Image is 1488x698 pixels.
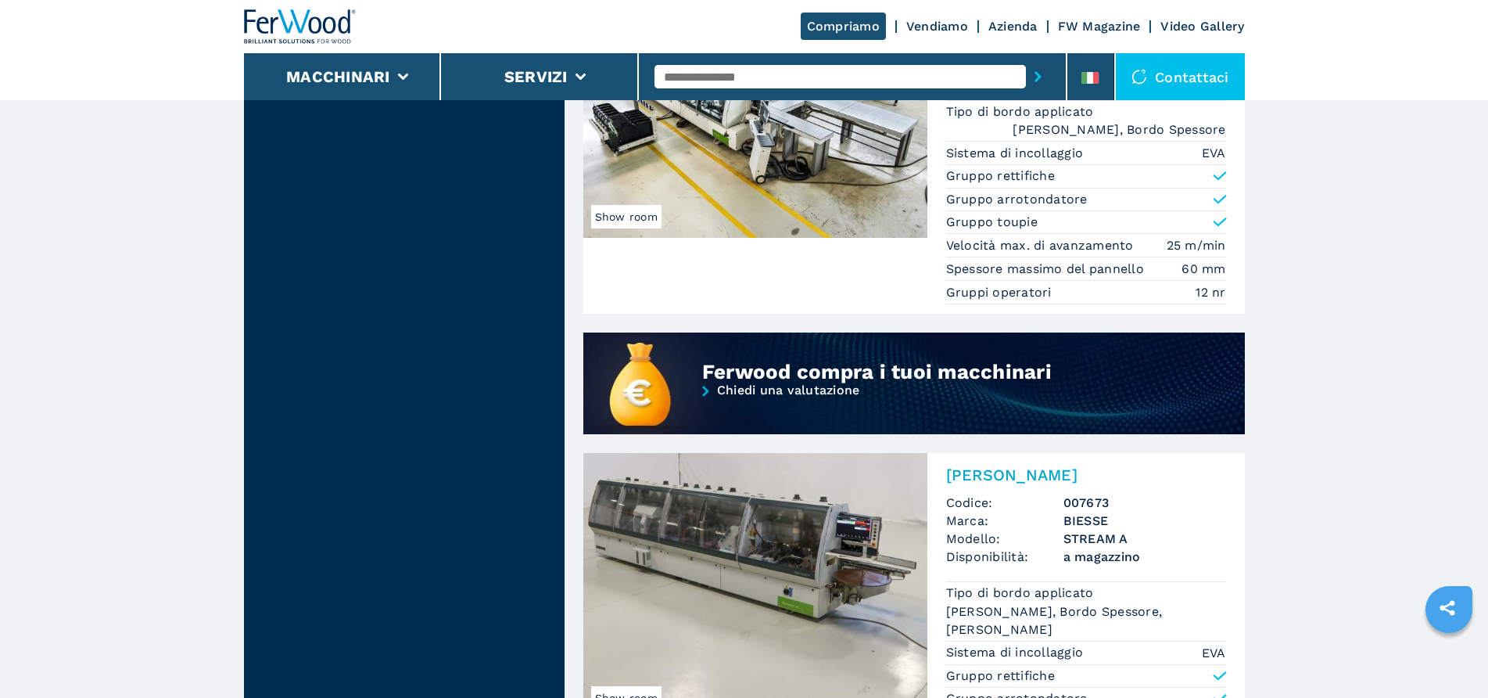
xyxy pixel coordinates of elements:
[946,191,1088,208] p: Gruppo arrotondatore
[946,214,1038,231] p: Gruppo toupie
[946,284,1056,301] p: Gruppi operatori
[946,530,1063,548] span: Modello:
[1131,69,1147,85] img: Contattaci
[906,19,968,34] a: Vendiamo
[244,9,357,44] img: Ferwood
[946,494,1063,512] span: Codice:
[286,67,390,86] button: Macchinari
[988,19,1038,34] a: Azienda
[1063,494,1226,512] h3: 007673
[946,145,1088,162] p: Sistema di incollaggio
[1063,530,1226,548] h3: STREAM A
[946,512,1063,530] span: Marca:
[946,261,1149,278] p: Spessore massimo del pannello
[1202,144,1226,162] em: EVA
[1167,236,1226,254] em: 25 m/min
[1063,512,1226,530] h3: BIESSE
[946,667,1055,685] p: Gruppo rettifiche
[946,644,1088,661] p: Sistema di incollaggio
[591,205,662,228] span: Show room
[1063,548,1226,566] span: a magazzino
[1026,59,1050,95] button: submit-button
[946,466,1226,484] h2: [PERSON_NAME]
[1160,19,1244,34] a: Video Gallery
[583,384,1245,437] a: Chiedi una valutazione
[702,359,1136,384] div: Ferwood compra i tuoi macchinari
[801,13,886,40] a: Compriamo
[946,548,1063,566] span: Disponibilità:
[1116,53,1245,100] div: Contattaci
[946,167,1055,185] p: Gruppo rettifiche
[1181,260,1225,278] em: 60 mm
[1058,19,1141,34] a: FW Magazine
[1013,121,1225,139] em: [PERSON_NAME], Bordo Spessore
[1196,283,1225,301] em: 12 nr
[946,103,1098,121] p: Tipo di bordo applicato
[1422,628,1476,686] iframe: Chat
[504,67,568,86] button: Servizi
[946,603,1226,639] em: [PERSON_NAME], Bordo Spessore, [PERSON_NAME]
[1428,588,1467,628] a: sharethis
[1202,644,1226,662] em: EVA
[946,585,1098,602] p: Tipo di bordo applicato
[946,237,1138,254] p: Velocità max. di avanzamento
